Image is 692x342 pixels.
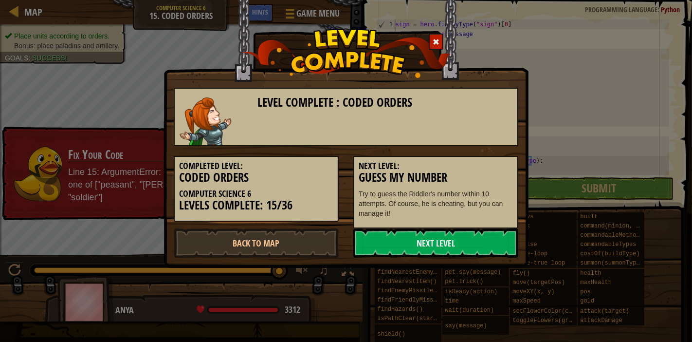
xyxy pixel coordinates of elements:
[359,189,513,218] p: Try to guess the Riddler's number within 10 attempts. Of course, he is cheating, but you can mana...
[359,171,513,184] h3: Guess My Number
[174,228,339,258] a: Back to Map
[353,228,518,258] a: Next Level
[179,189,333,199] h5: Computer Science 6
[179,199,333,212] h3: Levels Complete: 15/36
[359,161,513,171] h5: Next Level:
[179,161,333,171] h5: Completed Level:
[257,96,513,109] h3: Level Complete : Coded Orders
[242,29,451,78] img: level_complete.png
[179,171,333,184] h3: Coded Orders
[180,97,232,145] img: captain.png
